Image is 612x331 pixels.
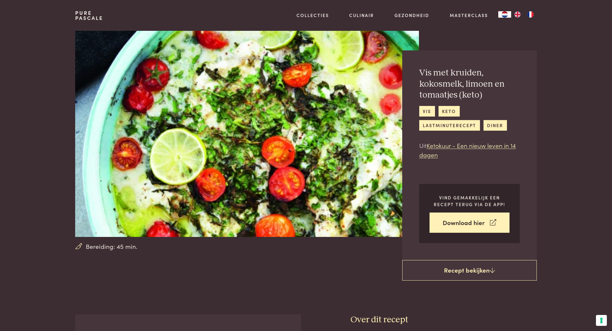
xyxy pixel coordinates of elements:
a: vis [419,106,435,117]
a: PurePascale [75,10,103,21]
a: EN [511,11,524,18]
a: NL [498,11,511,18]
a: Masterclass [450,12,488,19]
ul: Language list [511,11,537,18]
a: lastminuterecept [419,120,480,131]
a: Collecties [297,12,329,19]
a: Gezondheid [395,12,429,19]
h2: Vis met kruiden, kokosmelk, limoen en tomaatjes (keto) [419,67,520,101]
a: Recept bekijken [402,260,537,281]
p: Vind gemakkelijk een recept terug via de app! [430,194,510,207]
h3: Over dit recept [350,314,537,326]
img: Vis met kruiden, kokosmelk, limoen en tomaatjes (keto) [75,31,419,237]
div: Language [498,11,511,18]
a: FR [524,11,537,18]
p: Uit [419,141,520,159]
a: Download hier [430,213,510,233]
a: Culinair [349,12,374,19]
a: diner [483,120,507,131]
a: keto [439,106,460,117]
button: Uw voorkeuren voor toestemming voor trackingtechnologieën [596,315,607,326]
a: Ketokuur - Een nieuw leven in 14 dagen [419,141,516,159]
aside: Language selected: Nederlands [498,11,537,18]
span: Bereiding: 45 min. [86,242,137,251]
